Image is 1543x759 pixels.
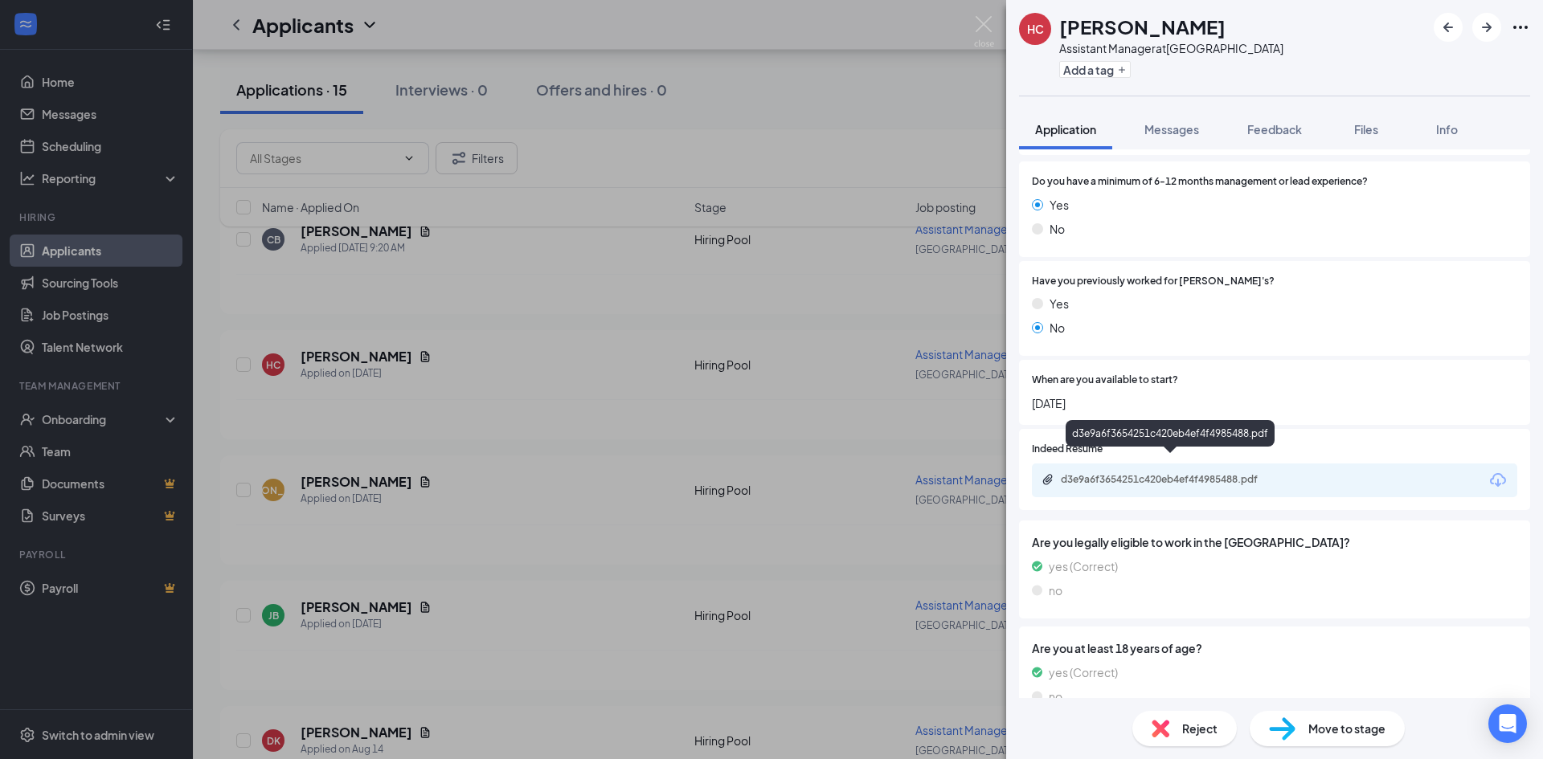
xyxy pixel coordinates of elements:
span: Messages [1144,122,1199,137]
span: Reject [1182,720,1218,737]
span: Yes [1050,295,1069,312]
div: d3e9a6f3654251c420eb4ef4f4985488.pdf [1061,473,1286,486]
span: [DATE] [1032,394,1517,412]
button: ArrowRight [1472,13,1501,42]
span: yes (Correct) [1049,663,1118,681]
span: Feedback [1247,122,1302,137]
svg: Plus [1117,65,1127,75]
span: Indeed Resume [1032,442,1103,457]
button: ArrowLeftNew [1434,13,1463,42]
span: no [1049,688,1062,705]
span: Are you legally eligible to work in the [GEOGRAPHIC_DATA]? [1032,533,1517,551]
span: yes (Correct) [1049,557,1118,575]
div: Assistant Manager at [GEOGRAPHIC_DATA] [1059,40,1283,56]
svg: ArrowLeftNew [1439,18,1458,37]
span: Info [1436,122,1458,137]
span: Application [1035,122,1096,137]
span: Yes [1050,196,1069,214]
svg: Paperclip [1042,473,1054,486]
svg: Download [1488,471,1508,490]
span: When are you available to start? [1032,373,1178,388]
span: Do you have a minimum of 6-12 months management or lead experience? [1032,174,1368,190]
span: No [1050,319,1065,337]
h1: [PERSON_NAME] [1059,13,1226,40]
div: Open Intercom Messenger [1488,704,1527,743]
span: Are you at least 18 years of age? [1032,639,1517,657]
span: Move to stage [1308,720,1385,737]
span: Have you previously worked for [PERSON_NAME]'s? [1032,274,1275,289]
span: Files [1354,122,1378,137]
div: d3e9a6f3654251c420eb4ef4f4985488.pdf [1066,420,1275,447]
span: no [1049,581,1062,599]
svg: ArrowRight [1477,18,1496,37]
span: No [1050,220,1065,238]
a: Paperclipd3e9a6f3654251c420eb4ef4f4985488.pdf [1042,473,1302,488]
button: PlusAdd a tag [1059,61,1131,78]
div: HC [1027,21,1044,37]
svg: Ellipses [1511,18,1530,37]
